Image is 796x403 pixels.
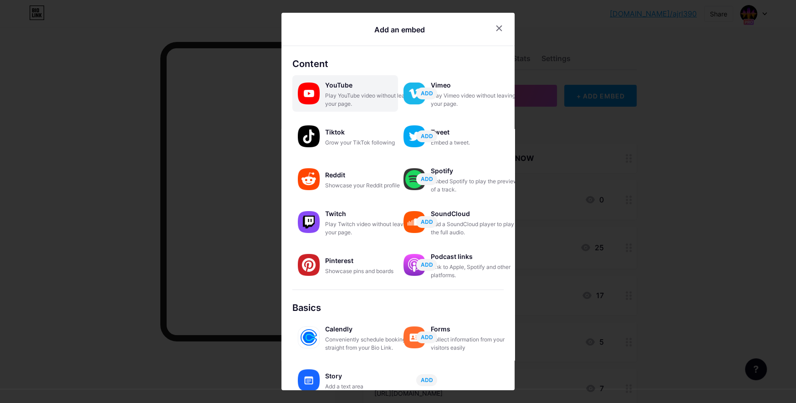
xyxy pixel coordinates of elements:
[325,370,416,382] div: Story
[431,207,522,220] div: SoundCloud
[403,125,425,147] img: twitter
[403,168,425,190] img: spotify
[403,83,425,104] img: vimeo
[325,267,416,275] div: Showcase pins and boards
[421,376,433,384] span: ADD
[325,79,416,92] div: YouTube
[298,369,320,391] img: story
[403,254,425,276] img: podcastlinks
[325,220,416,237] div: Play Twitch video without leaving your page.
[298,211,320,233] img: twitch
[431,92,522,108] div: Play Vimeo video without leaving your page.
[325,181,416,190] div: Showcase your Reddit profile
[421,175,433,183] span: ADD
[416,88,437,99] button: ADD
[325,382,416,391] div: Add a text area
[374,24,425,35] div: Add an embed
[298,254,320,276] img: pinterest
[421,333,433,341] span: ADD
[416,130,437,142] button: ADD
[421,132,433,140] span: ADD
[403,211,425,233] img: soundcloud
[431,126,522,139] div: Tweet
[298,125,320,147] img: tiktok
[431,263,522,279] div: Link to Apple, Spotify and other platforms.
[416,259,437,271] button: ADD
[431,250,522,263] div: Podcast links
[325,139,416,147] div: Grow your TikTok following
[325,207,416,220] div: Twitch
[431,139,522,147] div: Embed a tweet.
[325,323,416,336] div: Calendly
[416,173,437,185] button: ADD
[431,79,522,92] div: Vimeo
[421,89,433,97] span: ADD
[298,326,320,348] img: calendly
[431,336,522,352] div: Collect information from your visitors easily
[325,254,416,267] div: Pinterest
[325,126,416,139] div: Tiktok
[292,57,504,71] div: Content
[421,218,433,226] span: ADD
[325,92,416,108] div: Play YouTube video without leaving your page.
[325,336,416,352] div: Conveniently schedule bookings straight from your Bio Link.
[416,374,437,386] button: ADD
[292,301,504,315] div: Basics
[421,261,433,269] span: ADD
[431,323,522,336] div: Forms
[403,326,425,348] img: forms
[431,165,522,177] div: Spotify
[431,220,522,237] div: Add a SoundCloud player to play the full audio.
[416,331,437,343] button: ADD
[298,168,320,190] img: reddit
[298,83,320,104] img: youtube
[325,169,416,181] div: Reddit
[416,216,437,228] button: ADD
[431,177,522,194] div: Embed Spotify to play the preview of a track.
